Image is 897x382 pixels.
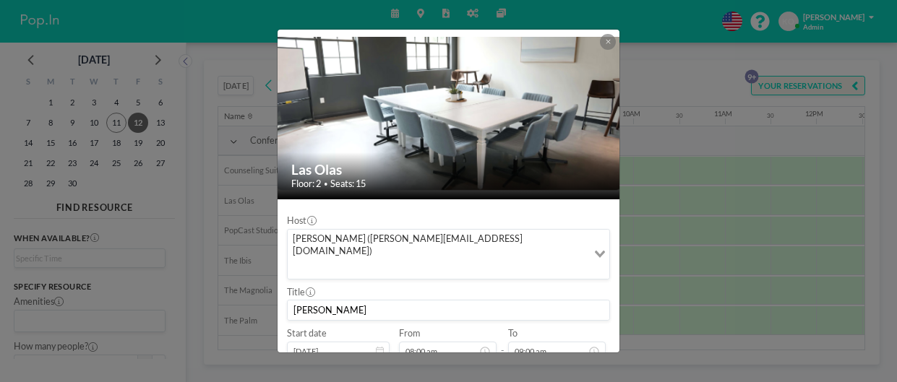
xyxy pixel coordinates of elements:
[399,328,420,339] label: From
[278,37,620,191] img: 537.png
[291,178,321,190] span: Floor: 2
[287,215,316,227] label: Host
[330,178,366,190] span: Seats: 15
[291,161,607,178] h2: Las Olas
[287,328,327,339] label: Start date
[289,261,585,276] input: Search for option
[291,233,584,258] span: [PERSON_NAME] ([PERSON_NAME][EMAIL_ADDRESS][DOMAIN_NAME])
[324,180,327,188] span: •
[288,230,609,279] div: Search for option
[508,328,518,339] label: To
[287,287,314,298] label: Title
[501,331,504,357] span: -
[288,300,609,320] input: (No title)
